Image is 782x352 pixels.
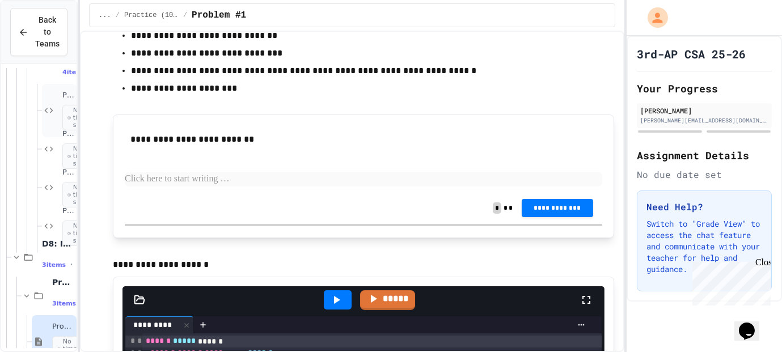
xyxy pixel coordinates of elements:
[62,69,86,76] span: 4 items
[646,200,762,214] h3: Need Help?
[52,277,74,287] span: Practice (10 mins)
[124,11,179,20] span: Practice (10 mins)
[646,218,762,275] p: Switch to "Grade View" to access the chat feature and communicate with your teacher for help and ...
[62,129,74,139] span: Problem #2
[183,11,187,20] span: /
[10,8,67,56] button: Back to Teams
[734,307,771,341] iframe: chat widget
[70,260,73,269] span: •
[35,14,60,50] span: Back to Teams
[62,182,96,208] span: No time set
[5,5,78,72] div: Chat with us now!Close
[52,322,74,332] span: Problem #1
[640,116,768,125] div: [PERSON_NAME][EMAIL_ADDRESS][DOMAIN_NAME]
[637,147,772,163] h2: Assignment Details
[42,261,66,269] span: 3 items
[62,206,74,216] span: Problem #4
[116,11,120,20] span: /
[636,5,671,31] div: My Account
[99,11,111,20] span: ...
[52,300,76,307] span: 3 items
[640,105,768,116] div: [PERSON_NAME]
[62,143,96,169] span: No time set
[637,168,772,181] div: No due date set
[42,239,74,249] span: D8: Introduction to Algorithms
[62,91,74,100] span: Problem #1
[62,168,74,177] span: Problem #3
[62,220,96,247] span: No time set
[62,105,96,131] span: No time set
[637,46,746,62] h1: 3rd-AP CSA 25-26
[688,257,771,306] iframe: chat widget
[192,9,246,22] span: Problem #1
[637,80,772,96] h2: Your Progress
